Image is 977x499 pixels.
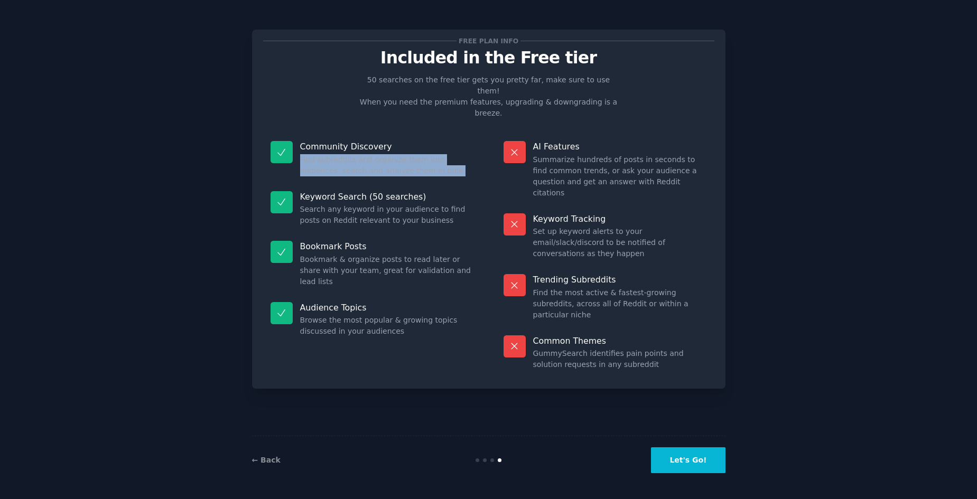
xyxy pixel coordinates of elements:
p: Included in the Free tier [263,49,714,67]
dd: GummySearch identifies pain points and solution requests in any subreddit [533,348,707,370]
p: Keyword Search (50 searches) [300,191,474,202]
dd: Find subreddits and organize them into audiences, search and analyze them in bulk [300,154,474,176]
p: Community Discovery [300,141,474,152]
dd: Search any keyword in your audience to find posts on Reddit relevant to your business [300,204,474,226]
p: 50 searches on the free tier gets you pretty far, make sure to use them! When you need the premiu... [356,74,622,119]
dd: Bookmark & organize posts to read later or share with your team, great for validation and lead lists [300,254,474,287]
a: ← Back [252,456,281,464]
dd: Find the most active & fastest-growing subreddits, across all of Reddit or within a particular niche [533,287,707,321]
dd: Browse the most popular & growing topics discussed in your audiences [300,315,474,337]
span: Free plan info [457,35,520,46]
p: AI Features [533,141,707,152]
p: Audience Topics [300,302,474,313]
button: Let's Go! [651,447,725,473]
p: Bookmark Posts [300,241,474,252]
dd: Set up keyword alerts to your email/slack/discord to be notified of conversations as they happen [533,226,707,259]
p: Trending Subreddits [533,274,707,285]
dd: Summarize hundreds of posts in seconds to find common trends, or ask your audience a question and... [533,154,707,199]
p: Common Themes [533,335,707,346]
p: Keyword Tracking [533,213,707,224]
